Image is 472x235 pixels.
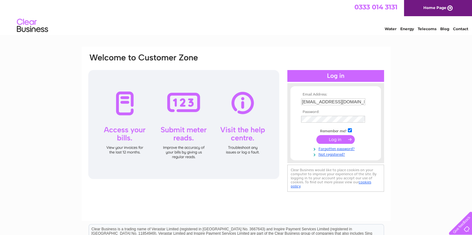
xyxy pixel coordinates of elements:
a: Telecoms [418,26,436,31]
td: Remember me? [299,127,372,134]
a: 0333 014 3131 [354,3,397,11]
img: logo.png [17,16,48,35]
a: Blog [440,26,449,31]
th: Email Address: [299,92,372,97]
th: Password: [299,110,372,114]
input: Submit [316,135,355,144]
div: Clear Business is a trading name of Verastar Limited (registered in [GEOGRAPHIC_DATA] No. 3667643... [89,3,384,30]
a: cookies policy [291,180,371,188]
div: Clear Business would like to place cookies on your computer to improve your experience of the sit... [287,165,384,192]
a: Not registered? [301,151,372,157]
a: Forgotten password? [301,145,372,151]
a: Water [385,26,397,31]
a: Contact [453,26,468,31]
a: Energy [400,26,414,31]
